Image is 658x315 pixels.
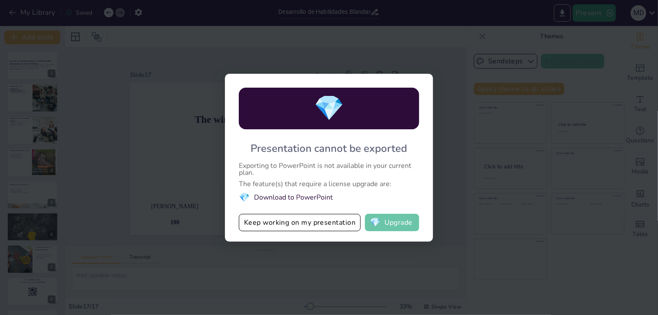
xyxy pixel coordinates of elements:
[251,141,407,155] div: Presentation cannot be exported
[239,162,419,176] div: Exporting to PowerPoint is not available in your current plan.
[370,218,381,227] span: diamond
[239,192,419,203] li: Download to PowerPoint
[314,92,344,125] span: diamond
[239,214,361,231] button: Keep working on my presentation
[365,214,419,231] button: diamondUpgrade
[239,192,250,203] span: diamond
[239,180,419,187] div: The feature(s) that require a license upgrade are:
